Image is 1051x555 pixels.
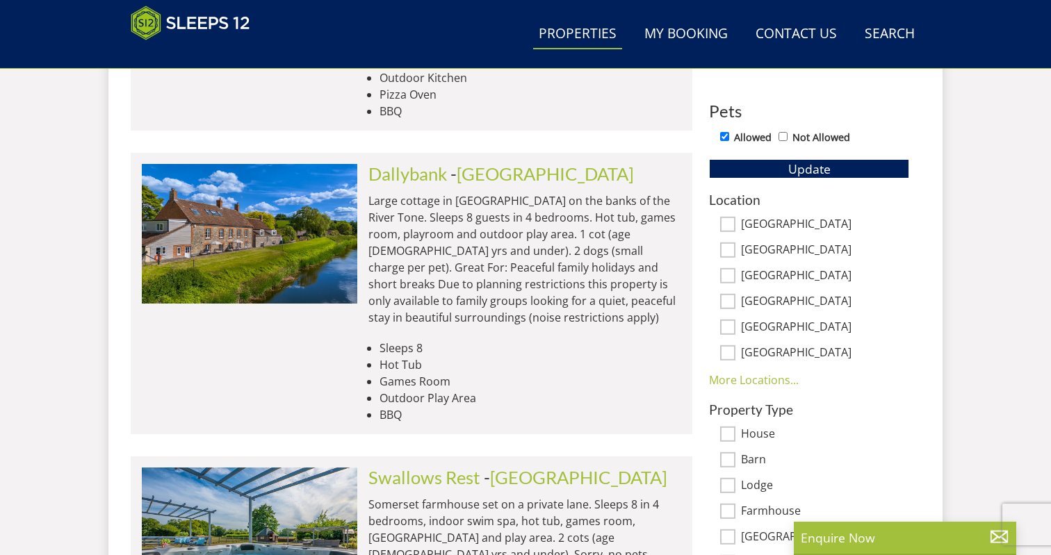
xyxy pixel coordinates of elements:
p: Large cottage in [GEOGRAPHIC_DATA] on the banks of the River Tone. Sleeps 8 guests in 4 bedrooms.... [368,192,681,326]
label: Farmhouse [741,504,909,520]
li: BBQ [380,406,681,423]
li: Outdoor Play Area [380,390,681,406]
li: Hot Tub [380,356,681,373]
h3: Location [709,192,909,207]
label: [GEOGRAPHIC_DATA] [741,269,909,284]
label: Lodge [741,479,909,494]
a: Search [859,19,920,50]
label: [GEOGRAPHIC_DATA] [741,217,909,233]
label: Not Allowed [792,130,850,145]
a: [GEOGRAPHIC_DATA] [490,467,667,488]
span: Update [788,160,831,177]
a: More Locations... [709,372,799,388]
a: Swallows Rest [368,467,480,488]
li: BBQ [380,103,681,119]
a: Properties [533,19,622,50]
label: Allowed [734,130,772,145]
label: [GEOGRAPHIC_DATA] [741,320,909,336]
a: [GEOGRAPHIC_DATA] [457,163,634,184]
h3: Pets [709,102,909,120]
span: - [450,163,634,184]
label: [GEOGRAPHIC_DATA] [741,346,909,361]
img: Sleeps 12 [131,6,250,40]
button: Update [709,159,909,179]
span: - [484,467,667,488]
label: House [741,427,909,442]
a: Dallybank [368,163,447,184]
a: Contact Us [750,19,842,50]
h3: Property Type [709,402,909,417]
li: Games Room [380,373,681,390]
iframe: Customer reviews powered by Trustpilot [124,49,270,60]
label: [GEOGRAPHIC_DATA] [741,530,909,545]
img: riverside-somerset-holiday-accommodation-home-sleeps-8.original.jpg [142,164,357,303]
p: Enquire Now [801,529,1009,547]
li: Outdoor Kitchen [380,69,681,86]
label: Barn [741,453,909,468]
li: Pizza Oven [380,86,681,103]
label: [GEOGRAPHIC_DATA] [741,295,909,310]
li: Sleeps 8 [380,340,681,356]
a: My Booking [639,19,733,50]
label: [GEOGRAPHIC_DATA] [741,243,909,258]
